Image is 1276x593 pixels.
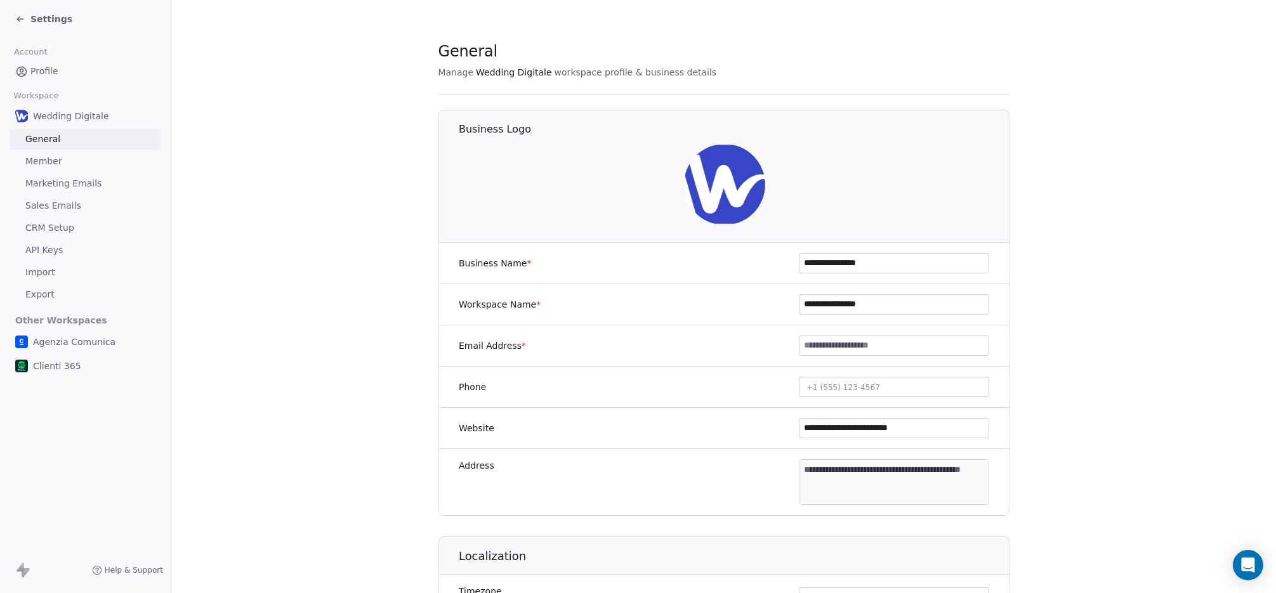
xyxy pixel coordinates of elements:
span: Manage [438,66,474,79]
label: Business Name [459,257,532,270]
span: Marketing Emails [25,177,102,190]
span: Wedding Digitale [33,110,109,122]
a: Profile [10,61,161,82]
h1: Localization [459,549,1010,564]
h1: Business Logo [459,122,1010,136]
a: Member [10,151,161,172]
img: WD-pittogramma.png [683,144,765,225]
span: API Keys [25,244,63,257]
a: Sales Emails [10,195,161,216]
label: Phone [459,381,486,393]
span: Settings [30,13,72,25]
span: Sales Emails [25,199,81,212]
span: Account [8,42,53,62]
span: Profile [30,65,58,78]
span: Agenzia Comunica [33,336,115,348]
a: Settings [15,13,72,25]
a: Help & Support [92,565,163,575]
span: workspace profile & business details [555,66,717,79]
span: Workspace [8,86,64,105]
span: Other Workspaces [10,310,112,330]
span: Clienti 365 [33,360,81,372]
label: Website [459,422,494,434]
img: clienti365-logo-quadrato-negativo.png [15,360,28,372]
span: General [25,133,60,146]
a: CRM Setup [10,218,161,238]
span: Help & Support [105,565,163,575]
span: Export [25,288,55,301]
a: Import [10,262,161,283]
span: +1 (555) 123-4567 [806,383,880,392]
span: Wedding Digitale [476,66,552,79]
div: Open Intercom Messenger [1233,550,1263,580]
a: Export [10,284,161,305]
a: General [10,129,161,150]
label: Email Address [459,339,526,352]
a: API Keys [10,240,161,261]
img: agenzia-comunica-profilo-FB.png [15,336,28,348]
img: WD-pittogramma.png [15,110,28,122]
label: Workspace Name [459,298,541,311]
a: Marketing Emails [10,173,161,194]
button: +1 (555) 123-4567 [799,377,989,397]
span: Member [25,155,62,168]
span: General [438,42,498,61]
span: Import [25,266,55,279]
label: Address [459,459,494,472]
span: CRM Setup [25,221,74,235]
